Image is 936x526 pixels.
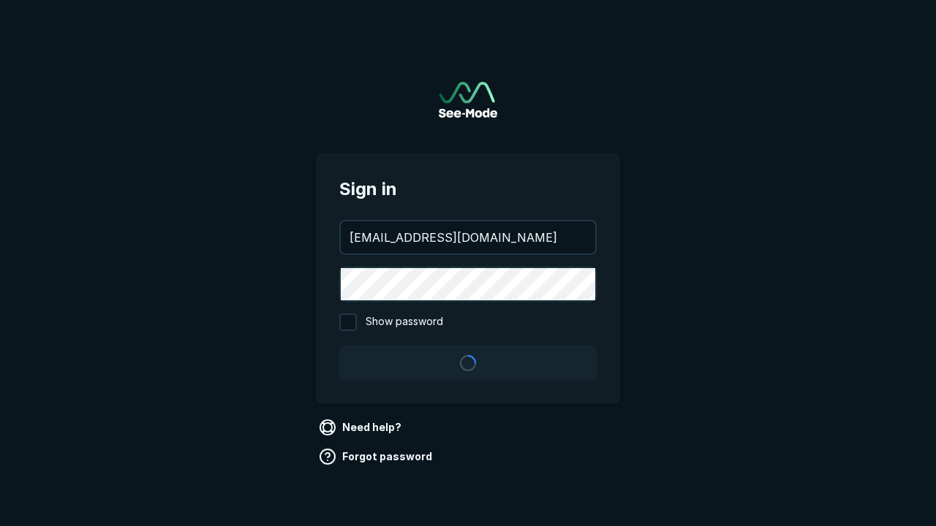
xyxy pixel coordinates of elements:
input: your@email.com [341,221,595,254]
span: Sign in [339,176,597,202]
a: Forgot password [316,445,438,468]
a: Go to sign in [439,82,497,118]
a: Need help? [316,416,407,439]
img: See-Mode Logo [439,82,497,118]
span: Show password [366,313,443,331]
